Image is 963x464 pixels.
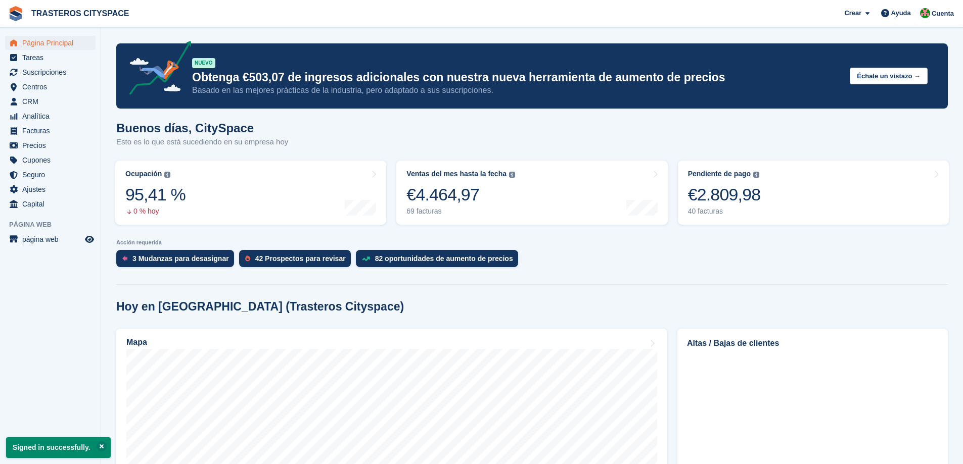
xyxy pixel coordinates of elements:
a: Vista previa de la tienda [83,233,96,245]
a: Pendiente de pago €2.809,98 40 facturas [678,161,949,225]
div: 69 facturas [406,207,515,216]
a: menu [5,94,96,109]
img: price-adjustments-announcement-icon-8257ccfd72463d97f412b2fc003d46551f7dbcb40ab6d574587a9cd5c0d94... [121,41,192,98]
div: 95,41 % [125,184,186,205]
div: 82 oportunidades de aumento de precios [375,254,513,263]
span: Ajustes [22,182,83,196]
a: menu [5,65,96,79]
h2: Altas / Bajas de clientes [687,337,938,349]
div: €2.809,98 [688,184,761,205]
span: CRM [22,94,83,109]
a: menu [5,80,96,94]
div: Ventas del mes hasta la fecha [406,170,507,178]
h2: Hoy en [GEOGRAPHIC_DATA] (Trasteros Cityspace) [116,300,404,314]
img: icon-info-grey-7440780725fd019a000dd9b08b2336e03edf1995a4989e88bcd33f0948082b44.svg [509,172,515,178]
span: Página Principal [22,36,83,50]
h2: Mapa [126,338,147,347]
div: 40 facturas [688,207,761,216]
button: Échale un vistazo → [850,68,928,84]
a: menu [5,124,96,138]
a: menu [5,109,96,123]
a: 82 oportunidades de aumento de precios [356,250,523,272]
div: 0 % hoy [125,207,186,216]
p: Basado en las mejores prácticas de la industria, pero adaptado a sus suscripciones. [192,85,842,96]
span: Cupones [22,153,83,167]
div: 42 Prospectos para revisar [255,254,346,263]
a: menu [5,138,96,152]
a: menu [5,153,96,167]
h1: Buenos días, CitySpace [116,121,288,135]
img: stora-icon-8386f47178a22dfd0bd8f6a31ec36ba5ce8667c1dd55bd0f319d3a0aa187defe.svg [8,6,23,21]
span: Centros [22,80,83,94]
div: 3 Mudanzas para desasignar [132,254,229,263]
a: menu [5,50,96,65]
span: Seguro [22,168,83,182]
div: €4.464,97 [406,184,515,205]
a: menu [5,197,96,211]
a: menu [5,168,96,182]
span: Tareas [22,50,83,65]
span: Crear [844,8,861,18]
img: CitySpace [920,8,930,18]
a: 3 Mudanzas para desasignar [116,250,239,272]
a: menú [5,232,96,246]
p: Acción requerida [116,239,948,246]
img: prospect-51fa495bee0391a8d652442698ab0144808aea92771e9ea1ae160a38d050c398.svg [245,255,250,262]
span: Analítica [22,109,83,123]
span: Cuenta [932,9,954,19]
span: página web [22,232,83,246]
p: Obtenga €503,07 de ingresos adicionales con nuestra nueva herramienta de aumento de precios [192,70,842,85]
a: Ocupación 95,41 % 0 % hoy [115,161,386,225]
a: 42 Prospectos para revisar [239,250,356,272]
span: Capital [22,197,83,211]
img: icon-info-grey-7440780725fd019a000dd9b08b2336e03edf1995a4989e88bcd33f0948082b44.svg [164,172,170,178]
a: menu [5,182,96,196]
a: menu [5,36,96,50]
div: Pendiente de pago [688,170,751,178]
img: price_increase_opportunities-93ffe204e8149a01c8c9dc8f82e8f89637d9d84a8eef4429ea346261dce0b2c0.svg [362,256,370,261]
span: Página web [9,220,101,230]
div: NUEVO [192,58,215,68]
div: Ocupación [125,170,162,178]
p: Esto es lo que está sucediendo en su empresa hoy [116,136,288,148]
span: Facturas [22,124,83,138]
a: TRASTEROS CITYSPACE [27,5,133,22]
span: Ayuda [891,8,911,18]
a: Ventas del mes hasta la fecha €4.464,97 69 facturas [396,161,667,225]
span: Suscripciones [22,65,83,79]
p: Signed in successfully. [6,437,111,458]
img: move_outs_to_deallocate_icon-f764333ba52eb49d3ac5e1228854f67142a1ed5810a6f6cc68b1a99e826820c5.svg [122,255,127,262]
span: Precios [22,138,83,152]
img: icon-info-grey-7440780725fd019a000dd9b08b2336e03edf1995a4989e88bcd33f0948082b44.svg [753,172,759,178]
